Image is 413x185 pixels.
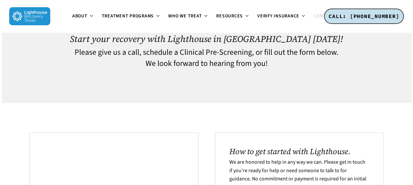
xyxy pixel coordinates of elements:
[98,14,165,19] a: Treatment Programs
[164,14,212,19] a: Who We Treat
[253,14,310,19] a: Verify Insurance
[229,147,369,156] h2: How to get started with Lighthouse.
[324,9,404,24] a: CALL: [PHONE_NUMBER]
[314,13,334,19] span: Contact
[30,59,383,68] h4: We look forward to hearing from you!
[30,34,383,44] h1: Start your recovery with Lighthouse in [GEOGRAPHIC_DATA] [DATE]!
[310,14,345,19] a: Contact
[72,13,87,19] span: About
[257,13,299,19] span: Verify Insurance
[30,48,383,57] h4: Please give us a call, schedule a Clinical Pre-Screening, or fill out the form below.
[329,13,399,19] span: CALL: [PHONE_NUMBER]
[212,14,253,19] a: Resources
[168,13,202,19] span: Who We Treat
[9,7,50,25] img: Lighthouse Recovery Texas
[68,14,98,19] a: About
[216,13,243,19] span: Resources
[102,13,154,19] span: Treatment Programs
